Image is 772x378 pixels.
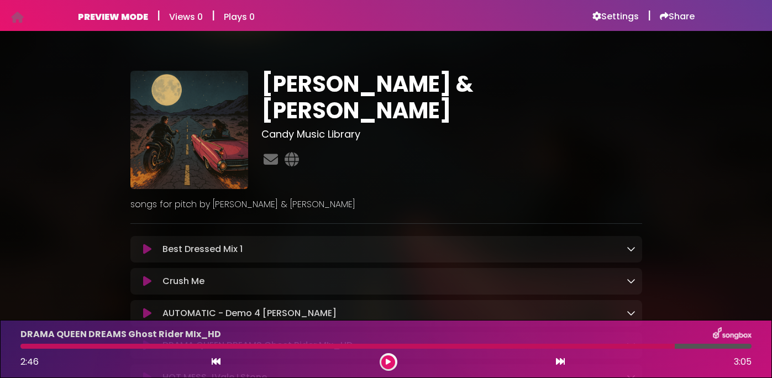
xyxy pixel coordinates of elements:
span: 2:46 [20,355,39,368]
p: DRAMA QUEEN DREAMS Ghost Rider MIx_HD [20,328,221,341]
h1: [PERSON_NAME] & [PERSON_NAME] [261,71,642,124]
h3: Candy Music Library [261,128,642,140]
p: Crush Me [162,275,204,288]
span: 3:05 [734,355,752,369]
p: Best Dressed Mix 1 [162,243,243,256]
p: songs for pitch by [PERSON_NAME] & [PERSON_NAME] [130,198,642,211]
img: songbox-logo-white.png [713,327,752,342]
p: AUTOMATIC - Demo 4 [PERSON_NAME] [162,307,337,320]
img: TpSLrdbSTZqDnr8LyAyS [130,71,249,189]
